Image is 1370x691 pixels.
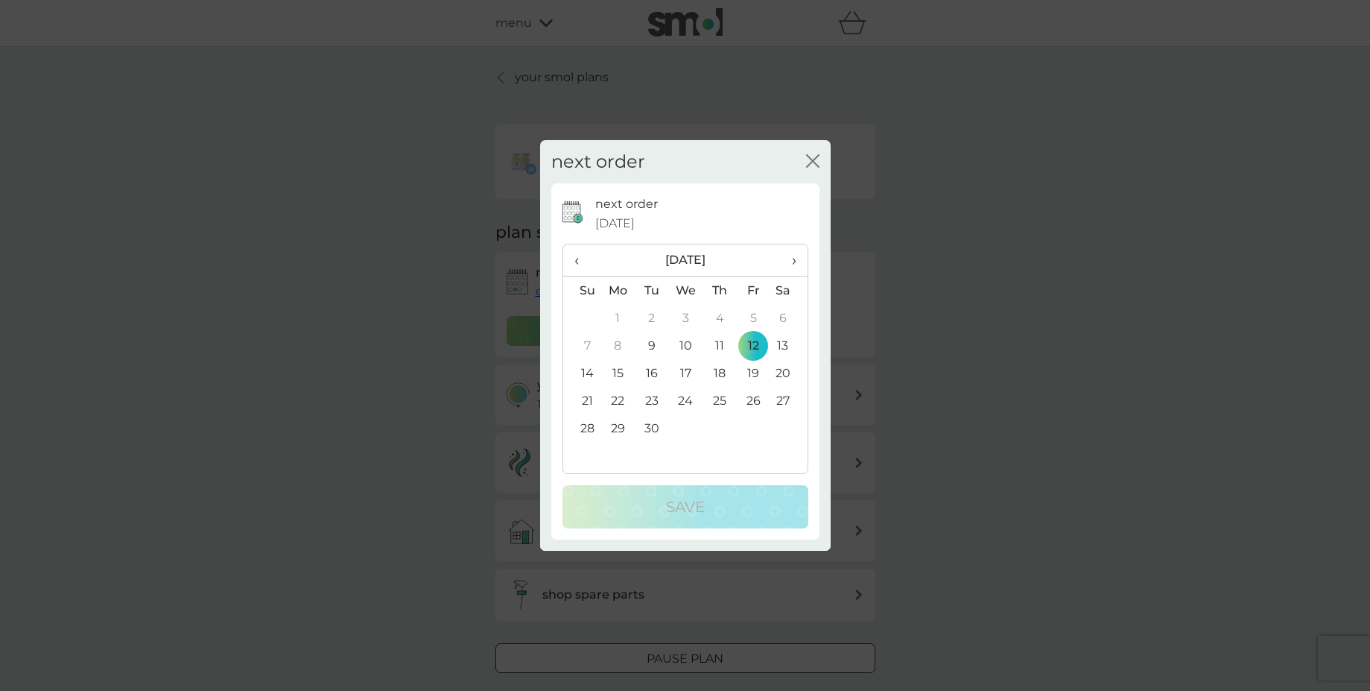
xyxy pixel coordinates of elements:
[563,359,601,387] td: 14
[737,332,770,359] td: 12
[737,277,770,305] th: Fr
[668,304,703,332] td: 3
[635,277,668,305] th: Tu
[668,387,703,414] td: 24
[703,359,736,387] td: 18
[635,332,668,359] td: 9
[601,277,635,305] th: Mo
[668,332,703,359] td: 10
[601,359,635,387] td: 15
[770,387,807,414] td: 27
[703,332,736,359] td: 11
[668,277,703,305] th: We
[703,304,736,332] td: 4
[770,277,807,305] th: Sa
[770,304,807,332] td: 6
[635,304,668,332] td: 2
[595,195,658,214] p: next order
[635,414,668,442] td: 30
[635,387,668,414] td: 23
[563,277,601,305] th: Su
[563,332,601,359] td: 7
[668,359,703,387] td: 17
[563,387,601,414] td: 21
[737,359,770,387] td: 19
[601,244,770,277] th: [DATE]
[703,387,736,414] td: 25
[601,387,635,414] td: 22
[703,277,736,305] th: Th
[562,485,808,528] button: Save
[806,154,819,170] button: close
[601,332,635,359] td: 8
[595,214,635,233] span: [DATE]
[770,359,807,387] td: 20
[601,414,635,442] td: 29
[737,387,770,414] td: 26
[574,244,590,276] span: ‹
[635,359,668,387] td: 16
[563,414,601,442] td: 28
[551,151,645,173] h2: next order
[770,332,807,359] td: 13
[737,304,770,332] td: 5
[601,304,635,332] td: 1
[666,495,705,519] p: Save
[781,244,796,276] span: ›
